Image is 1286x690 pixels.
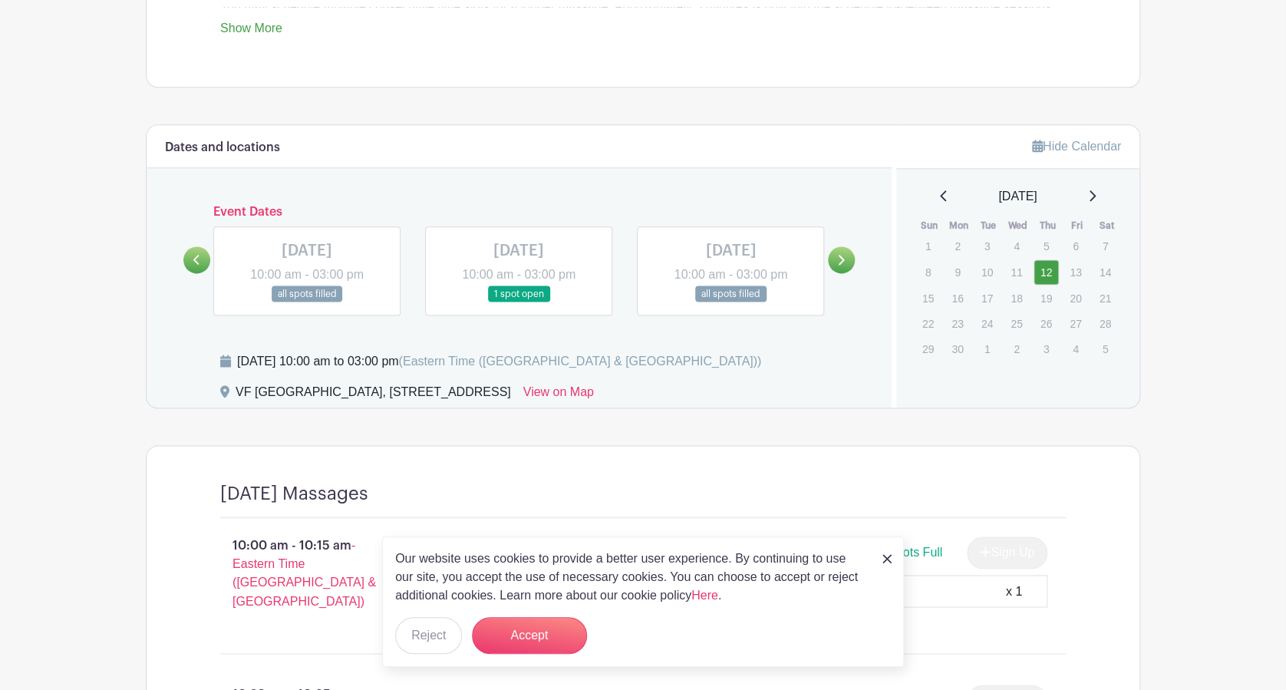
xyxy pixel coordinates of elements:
[882,554,892,563] img: close_button-5f87c8562297e5c2d7936805f587ecaba9071eb48480494691a3f1689db116b3.svg
[945,260,970,284] p: 9
[1034,337,1059,361] p: 3
[974,312,1000,335] p: 24
[523,383,594,408] a: View on Map
[220,21,282,41] a: Show More
[395,550,866,605] p: Our website uses cookies to provide a better user experience. By continuing to use our site, you ...
[915,337,941,361] p: 29
[691,589,718,602] a: Here
[1006,582,1022,600] div: x 1
[944,218,974,233] th: Mon
[1004,234,1029,258] p: 4
[974,286,1000,310] p: 17
[1093,337,1118,361] p: 5
[1004,312,1029,335] p: 25
[974,337,1000,361] p: 1
[1004,337,1029,361] p: 2
[974,218,1004,233] th: Tue
[1063,312,1088,335] p: 27
[398,355,761,368] span: (Eastern Time ([GEOGRAPHIC_DATA] & [GEOGRAPHIC_DATA]))
[945,337,970,361] p: 30
[915,234,941,258] p: 1
[236,383,511,408] div: VF [GEOGRAPHIC_DATA], [STREET_ADDRESS]
[915,312,941,335] p: 22
[237,352,761,371] div: [DATE] 10:00 am to 03:00 pm
[915,260,941,284] p: 8
[196,530,420,616] p: 10:00 am - 10:15 am
[1004,260,1029,284] p: 11
[1093,312,1118,335] p: 28
[1004,286,1029,310] p: 18
[1003,218,1033,233] th: Wed
[945,312,970,335] p: 23
[1093,260,1118,284] p: 14
[165,140,280,155] h6: Dates and locations
[1063,286,1088,310] p: 20
[220,483,368,505] h4: [DATE] Massages
[1063,337,1088,361] p: 4
[974,260,1000,284] p: 10
[1034,286,1059,310] p: 19
[395,617,462,654] button: Reject
[1063,234,1088,258] p: 6
[1093,286,1118,310] p: 21
[1062,218,1092,233] th: Fri
[1093,234,1118,258] p: 7
[974,234,1000,258] p: 3
[1033,218,1063,233] th: Thu
[210,205,828,220] h6: Event Dates
[472,617,587,654] button: Accept
[1063,260,1088,284] p: 13
[1034,259,1059,285] a: 12
[998,187,1037,206] span: [DATE]
[915,286,941,310] p: 15
[1092,218,1122,233] th: Sat
[945,234,970,258] p: 2
[888,546,942,559] span: Spots Full
[1034,234,1059,258] p: 5
[1034,312,1059,335] p: 26
[1032,140,1121,153] a: Hide Calendar
[915,218,945,233] th: Sun
[945,286,970,310] p: 16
